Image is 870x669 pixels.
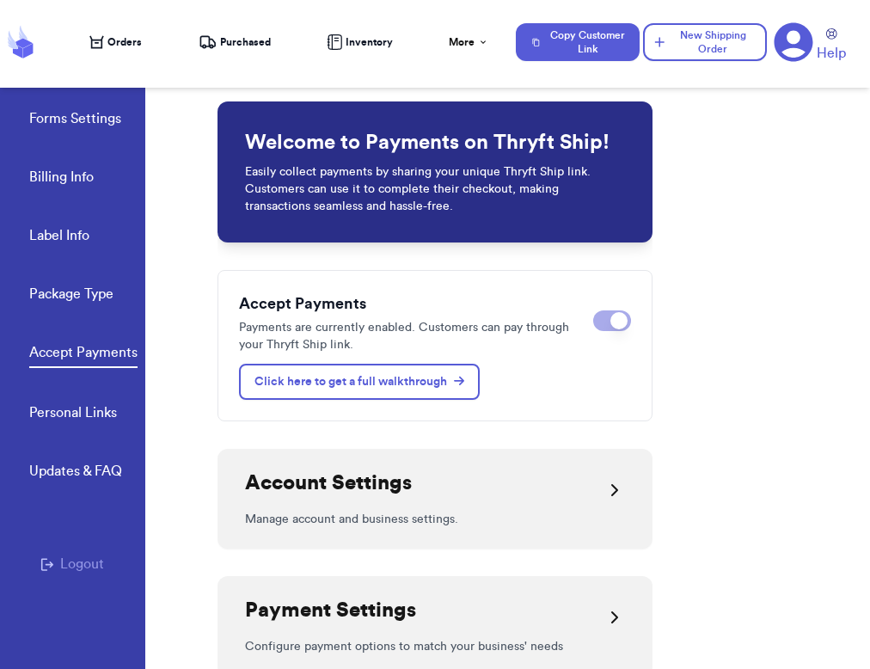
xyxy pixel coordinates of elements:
[239,292,579,316] h3: Accept Payments
[29,225,89,249] a: Label Info
[199,34,271,51] a: Purchased
[327,34,393,50] a: Inventory
[245,163,625,215] p: Easily collect payments by sharing your unique Thryft Ship link. Customers can use it to complete...
[29,461,122,485] a: Updates & FAQ
[245,597,416,624] h2: Payment Settings
[817,28,846,64] a: Help
[29,167,94,191] a: Billing Info
[29,284,113,308] a: Package Type
[29,342,138,368] a: Accept Payments
[245,470,412,497] h2: Account Settings
[29,461,122,482] div: Updates & FAQ
[239,364,480,400] a: Click here to get a full walkthrough
[817,43,846,64] span: Help
[245,511,625,528] p: Manage account and business settings.
[643,23,767,61] button: New Shipping Order
[220,35,271,49] span: Purchased
[245,638,625,655] p: Configure payment options to match your business' needs
[449,35,488,49] div: More
[346,35,393,49] span: Inventory
[89,35,142,49] a: Orders
[254,373,464,390] p: Click here to get a full walkthrough
[239,319,579,353] p: Payments are currently enabled. Customers can pay through your Thryft Ship link.
[29,402,117,427] a: Personal Links
[245,129,625,157] h1: Welcome to Payments on Thryft Ship!
[29,108,121,132] a: Forms Settings
[107,35,142,49] span: Orders
[40,554,104,574] button: Logout
[516,23,640,61] button: Copy Customer Link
